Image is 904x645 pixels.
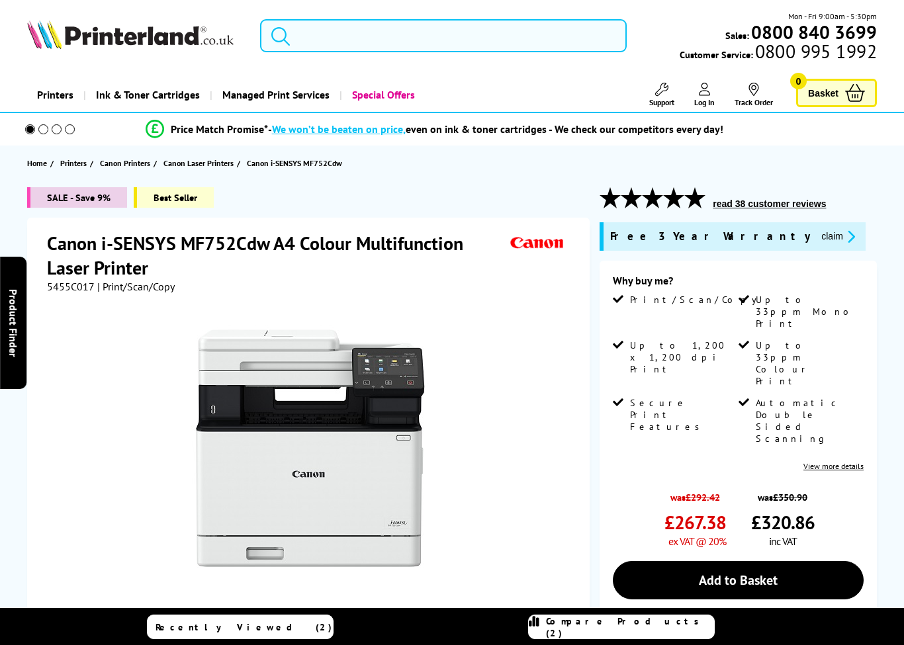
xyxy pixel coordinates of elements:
[751,510,815,535] span: £320.86
[630,397,736,433] span: Secure Print Features
[756,339,862,387] span: Up to 33ppm Colour Print
[773,491,807,503] strike: £350.90
[680,45,877,61] span: Customer Service:
[147,615,334,639] a: Recently Viewed (2)
[686,491,720,503] strike: £292.42
[751,20,877,44] b: 0800 840 3699
[27,187,127,208] span: SALE - Save 9%
[247,158,342,168] span: Canon i-SENSYS MF752Cdw
[694,83,715,107] a: Log In
[769,535,797,548] span: inc VAT
[210,78,339,112] a: Managed Print Services
[630,339,736,375] span: Up to 1,200 x 1,200 dpi Print
[27,156,50,170] a: Home
[803,461,864,471] a: View more details
[753,45,877,58] span: 0800 995 1992
[96,78,200,112] span: Ink & Toner Cartridges
[47,280,95,293] span: 5455C017
[97,280,175,293] span: | Print/Scan/Copy
[156,621,332,633] span: Recently Viewed (2)
[546,615,714,639] span: Compare Products (2)
[735,83,773,107] a: Track Order
[163,156,237,170] a: Canon Laser Printers
[47,231,507,280] h1: Canon i-SENSYS MF752Cdw A4 Colour Multifunction Laser Printer
[649,97,674,107] span: Support
[756,294,862,329] span: Up to 33ppm Mono Print
[725,29,749,42] span: Sales:
[100,156,150,170] span: Canon Printers
[7,118,862,141] li: modal_Promise
[756,397,862,445] span: Automatic Double Sided Scanning
[171,122,268,136] span: Price Match Promise*
[181,320,440,579] img: Canon i-SENSYS MF752Cdw
[507,231,568,255] img: Canon
[790,73,807,89] span: 0
[668,535,726,548] span: ex VAT @ 20%
[272,122,406,136] span: We won’t be beaten on price,
[817,229,859,244] button: promo-description
[100,156,154,170] a: Canon Printers
[694,97,715,107] span: Log In
[27,20,234,49] img: Printerland Logo
[630,294,766,306] span: Print/Scan/Copy
[27,20,244,52] a: Printerland Logo
[134,187,214,208] span: Best Seller
[163,156,234,170] span: Canon Laser Printers
[749,26,877,38] a: 0800 840 3699
[27,78,83,112] a: Printers
[60,156,90,170] a: Printers
[27,156,47,170] span: Home
[664,484,726,503] span: was
[613,274,864,294] div: Why buy me?
[7,288,20,357] span: Product Finder
[60,156,87,170] span: Printers
[796,79,877,107] a: Basket 0
[664,510,726,535] span: £267.38
[808,84,838,102] span: Basket
[268,122,723,136] div: - even on ink & toner cartridges - We check our competitors every day!
[339,78,425,112] a: Special Offers
[528,615,715,639] a: Compare Products (2)
[613,561,864,599] a: Add to Basket
[610,229,811,244] span: Free 3 Year Warranty
[649,83,674,107] a: Support
[83,78,210,112] a: Ink & Toner Cartridges
[709,198,830,210] button: read 38 customer reviews
[788,10,877,22] span: Mon - Fri 9:00am - 5:30pm
[751,484,815,503] span: was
